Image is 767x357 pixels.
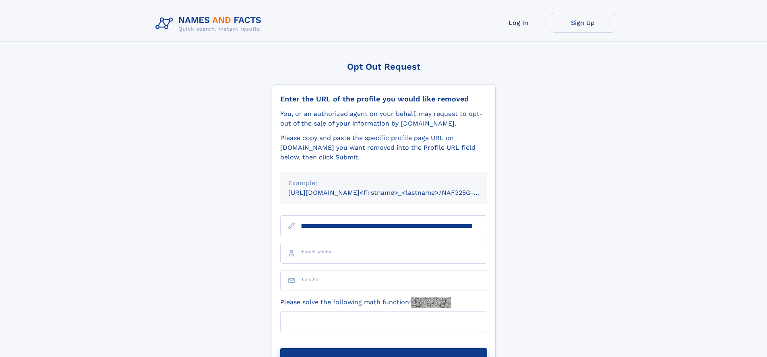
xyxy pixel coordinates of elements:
div: Example: [288,178,479,188]
div: Please copy and paste the specific profile page URL on [DOMAIN_NAME] you want removed into the Pr... [280,133,487,162]
div: Enter the URL of the profile you would like removed [280,95,487,103]
div: Opt Out Request [272,62,496,72]
a: Sign Up [551,13,615,33]
img: Logo Names and Facts [152,13,268,35]
a: Log In [486,13,551,33]
small: [URL][DOMAIN_NAME]<firstname>_<lastname>/NAF325G-xxxxxxxx [288,189,502,196]
div: You, or an authorized agent on your behalf, may request to opt-out of the sale of your informatio... [280,109,487,128]
label: Please solve the following math function: [280,297,451,308]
